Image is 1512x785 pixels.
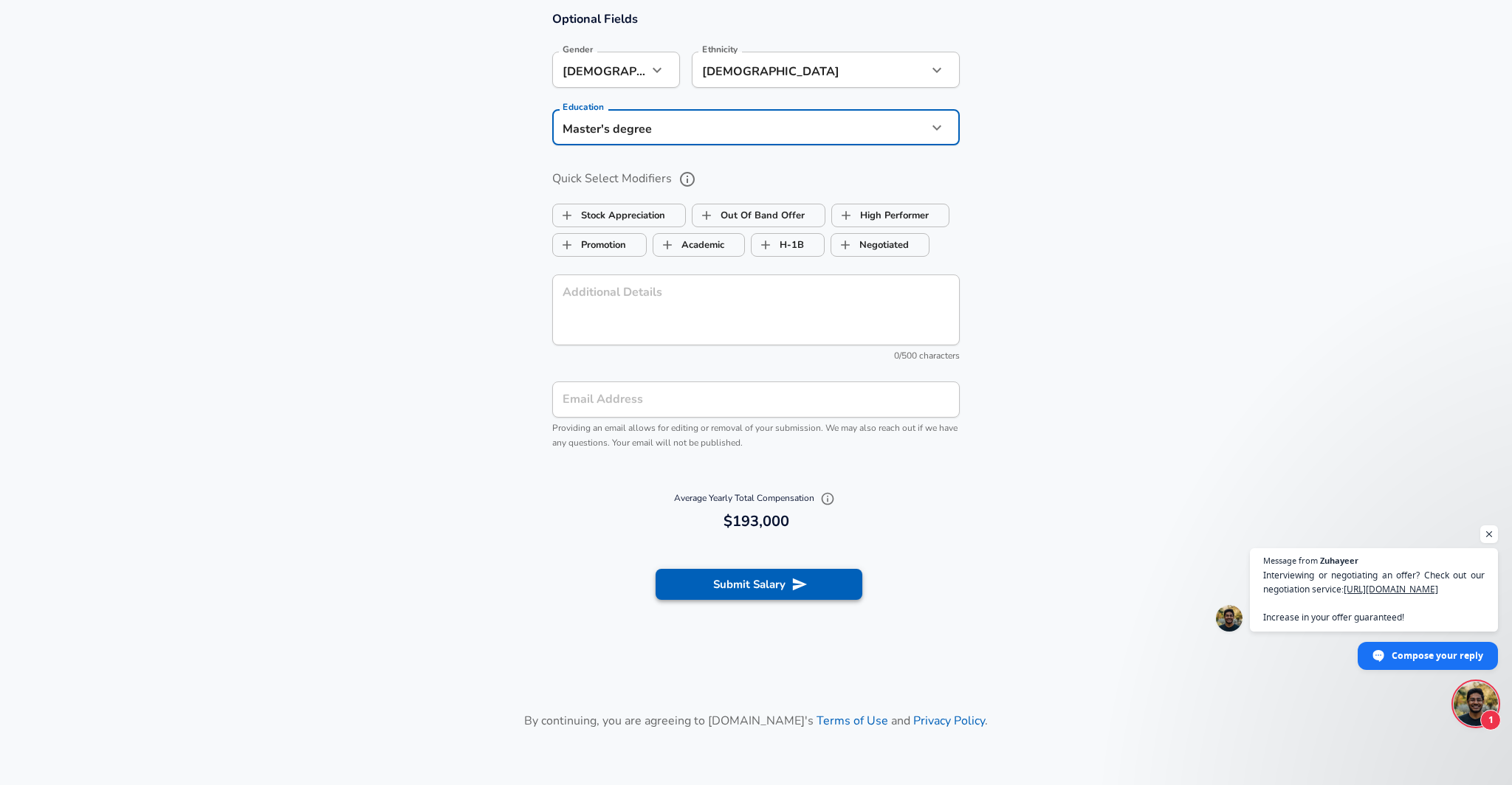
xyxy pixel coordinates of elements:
[1392,643,1483,668] span: Compose your reply
[913,713,985,729] a: Privacy Policy
[831,231,909,259] label: Negotiated
[693,201,805,229] label: Out Of Band Offer
[653,231,681,259] span: Academic
[656,569,862,600] button: Submit Salary
[702,45,738,54] label: Ethnicity
[1263,568,1485,624] span: Interviewing or negotiating an offer? Check out our negotiation service: Increase in your offer g...
[817,488,839,510] button: Explain Total Compensation
[831,231,859,259] span: Negotiated
[1263,556,1318,564] span: Message from
[552,233,647,257] button: PromotionPromotion
[674,492,839,504] span: Average Yearly Total Compensation
[553,231,626,259] label: Promotion
[752,231,804,259] label: H-1B
[653,231,724,259] label: Academic
[1320,556,1358,564] span: Zuhayeer
[553,201,581,229] span: Stock Appreciation
[553,201,665,229] label: Stock Appreciation
[552,109,905,145] div: Master's degree
[752,231,780,259] span: H-1B
[692,204,825,227] button: Out Of Band OfferOut Of Band Offer
[552,10,960,27] h3: Optional Fields
[552,349,960,364] div: 0/500 characters
[552,381,960,418] input: team@levels.fyi
[675,167,700,192] button: help
[653,233,745,257] button: AcademicAcademic
[832,201,929,229] label: High Performer
[832,201,860,229] span: High Performer
[563,45,593,54] label: Gender
[563,103,604,111] label: Education
[1454,682,1498,726] div: Open chat
[553,231,581,259] span: Promotion
[552,52,647,88] div: [DEMOGRAPHIC_DATA]
[1480,710,1501,730] span: 1
[751,233,825,257] button: H-1BH-1B
[831,233,929,257] button: NegotiatedNegotiated
[552,167,960,192] label: Quick Select Modifiers
[831,204,949,227] button: High PerformerHigh Performer
[552,204,686,227] button: Stock AppreciationStock Appreciation
[693,201,721,229] span: Out Of Band Offer
[558,510,954,533] h6: $193,000
[817,713,888,729] a: Terms of Use
[552,422,958,449] span: Providing an email allows for editing or removal of your submission. We may also reach out if we ...
[692,52,905,88] div: [DEMOGRAPHIC_DATA]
